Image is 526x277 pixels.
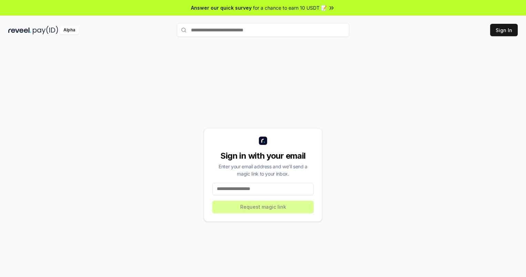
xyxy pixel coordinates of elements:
div: Sign in with your email [212,150,314,161]
img: logo_small [259,137,267,145]
button: Sign In [490,24,518,36]
img: reveel_dark [8,26,31,34]
div: Alpha [60,26,79,34]
div: Enter your email address and we’ll send a magic link to your inbox. [212,163,314,177]
img: pay_id [33,26,58,34]
span: Answer our quick survey [191,4,252,11]
span: for a chance to earn 10 USDT 📝 [253,4,327,11]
